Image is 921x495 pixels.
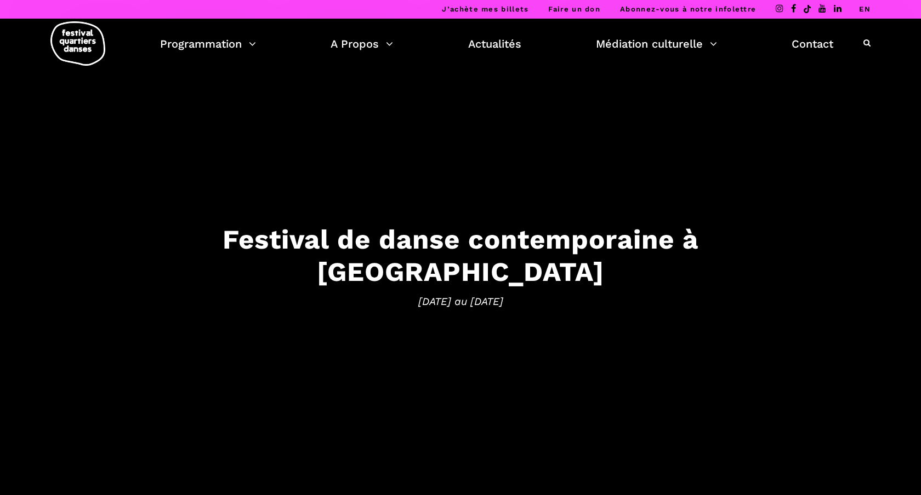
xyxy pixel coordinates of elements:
a: J’achète mes billets [442,5,528,13]
a: Programmation [160,34,256,53]
a: EN [859,5,871,13]
a: Actualités [468,34,521,53]
a: Faire un don [548,5,600,13]
a: A Propos [331,34,393,53]
a: Médiation culturelle [596,34,717,53]
a: Contact [792,34,833,53]
span: [DATE] au [DATE] [121,293,800,309]
a: Abonnez-vous à notre infolettre [620,5,756,13]
h3: Festival de danse contemporaine à [GEOGRAPHIC_DATA] [121,223,800,288]
img: logo-fqd-med [50,21,105,66]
